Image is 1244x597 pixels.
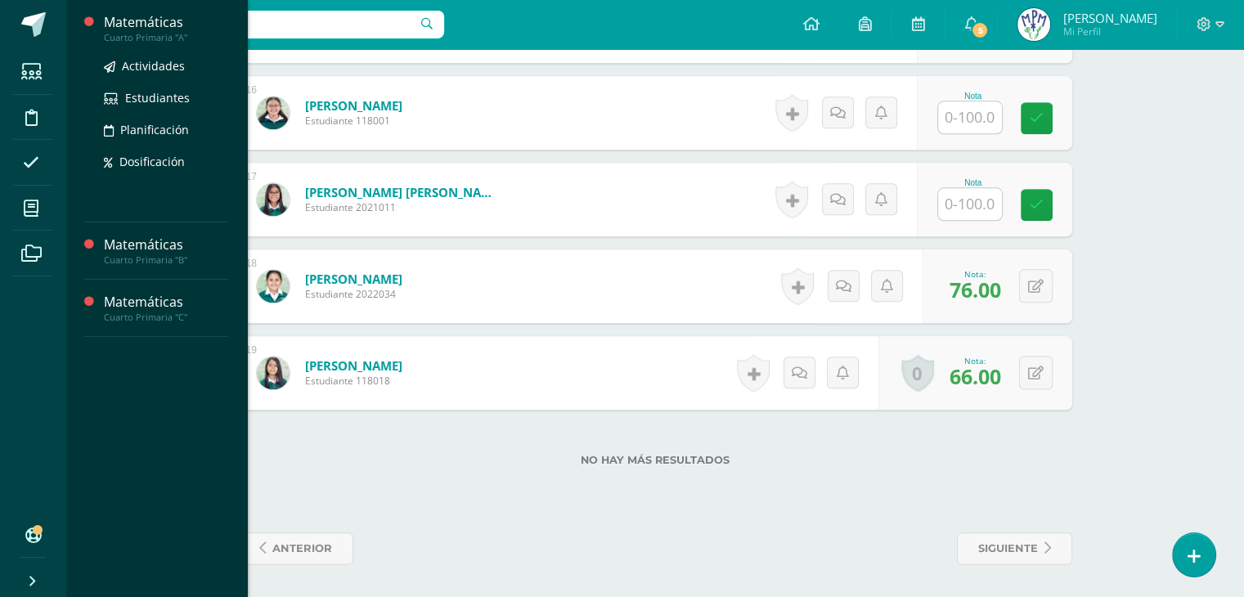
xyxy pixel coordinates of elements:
span: siguiente [978,533,1038,563]
a: [PERSON_NAME] [305,271,402,287]
a: Dosificación [104,152,228,171]
div: Cuarto Primaria "B" [104,254,228,266]
div: Nota: [950,355,1001,366]
div: Matemáticas [104,13,228,32]
span: Actividades [122,58,185,74]
a: MatemáticasCuarto Primaria "B" [104,236,228,266]
a: MatemáticasCuarto Primaria "C" [104,293,228,323]
div: Matemáticas [104,236,228,254]
a: [PERSON_NAME] [305,97,402,114]
label: No hay más resultados [238,454,1072,466]
img: 25015d6c49a5a6564cc7757376dc025e.png [1017,8,1050,41]
span: Estudiante 118001 [305,114,402,128]
div: Cuarto Primaria "C" [104,312,228,323]
input: Busca un usuario... [76,11,444,38]
input: 0-100.0 [938,188,1002,220]
img: 3f6f434981ecbc08cd6f4c36bc9eb51b.png [257,357,290,389]
a: Estudiantes [104,88,228,107]
a: 0 [901,354,934,392]
img: 6d98d66837a8c6002edd6c2168288260.png [257,97,290,129]
span: 5 [971,21,989,39]
div: Cuarto Primaria "A" [104,32,228,43]
a: Planificación [104,120,228,139]
div: Nota [937,178,1009,187]
input: 0-100.0 [938,101,1002,133]
span: Estudiante 2021011 [305,200,501,214]
span: Estudiantes [125,90,190,105]
div: Nota: [950,268,1001,280]
span: Planificación [120,122,189,137]
div: Matemáticas [104,293,228,312]
a: MatemáticasCuarto Primaria "A" [104,13,228,43]
a: [PERSON_NAME] [PERSON_NAME] [305,184,501,200]
span: Estudiante 2022034 [305,287,402,301]
a: siguiente [957,532,1072,564]
img: 0af1b0a399f5eedaf5148ddf49457d51.png [257,183,290,216]
span: Estudiante 118018 [305,374,402,388]
span: 66.00 [950,362,1001,390]
span: [PERSON_NAME] [1062,10,1156,26]
span: Mi Perfil [1062,25,1156,38]
a: Actividades [104,56,228,75]
a: [PERSON_NAME] [305,357,402,374]
a: anterior [238,532,353,564]
span: Dosificación [119,154,185,169]
span: anterior [272,533,332,563]
div: Nota [937,92,1009,101]
img: 0c7bcd799eb2b3ae8c73e206a6370d9c.png [257,270,290,303]
span: 76.00 [950,276,1001,303]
